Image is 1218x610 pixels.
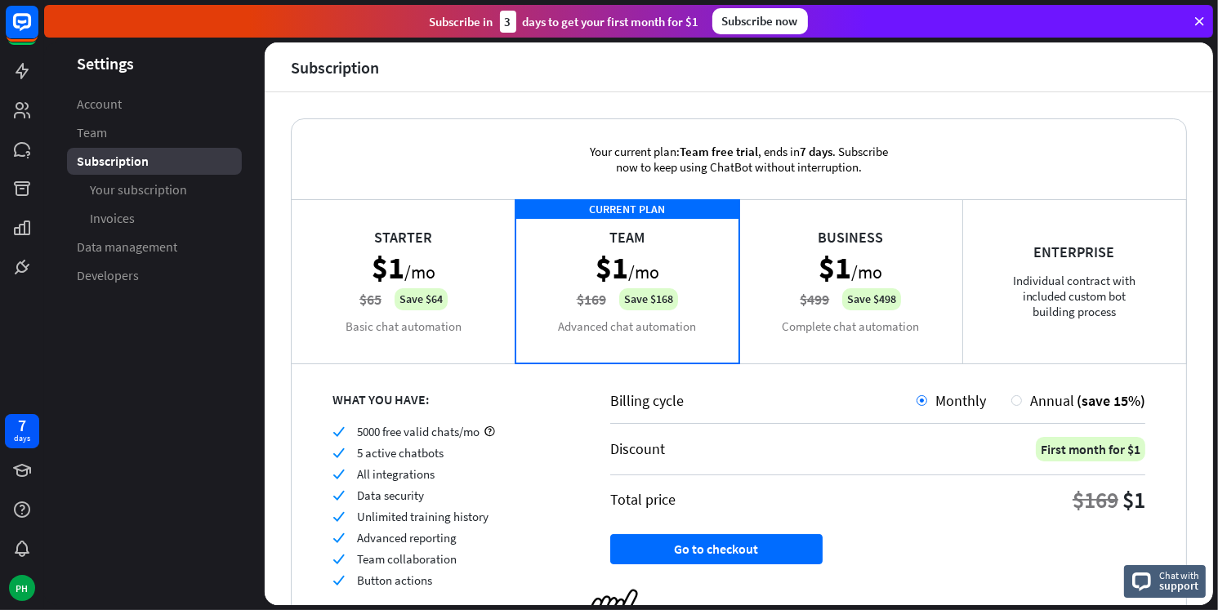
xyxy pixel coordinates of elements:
[357,488,424,503] span: Data security
[680,144,758,159] span: Team free trial
[332,489,345,501] i: check
[610,490,676,509] div: Total price
[90,181,187,198] span: Your subscription
[77,238,177,256] span: Data management
[1077,391,1145,410] span: (save 15%)
[1073,485,1118,514] div: $169
[357,445,444,461] span: 5 active chatbots
[712,8,808,34] div: Subscribe now
[357,509,489,524] span: Unlimited training history
[332,553,345,565] i: check
[610,439,665,458] div: Discount
[67,91,242,118] a: Account
[5,414,39,448] a: 7 days
[332,391,569,407] div: WHAT YOU HAVE:
[77,124,107,141] span: Team
[610,534,823,564] button: Go to checkout
[357,466,435,482] span: All integrations
[67,234,242,260] a: Data management
[77,267,139,284] span: Developers
[90,210,135,227] span: Invoices
[332,468,345,480] i: check
[9,575,35,601] div: PH
[1159,578,1199,593] span: support
[357,572,432,588] span: Button actions
[1159,568,1199,583] span: Chat with
[1036,437,1145,461] div: First month for $1
[1122,485,1145,514] div: $1
[500,11,516,33] div: 3
[1030,391,1074,410] span: Annual
[357,424,480,439] span: 5000 free valid chats/mo
[800,144,832,159] span: 7 days
[357,551,457,567] span: Team collaboration
[610,391,917,410] div: Billing cycle
[14,433,30,444] div: days
[291,58,379,77] div: Subscription
[67,176,242,203] a: Your subscription
[935,391,986,410] span: Monthly
[44,52,265,74] header: Settings
[332,532,345,544] i: check
[430,11,699,33] div: Subscribe in days to get your first month for $1
[332,510,345,523] i: check
[67,205,242,232] a: Invoices
[564,119,915,199] div: Your current plan: , ends in . Subscribe now to keep using ChatBot without interruption.
[13,7,62,56] button: Open LiveChat chat widget
[332,447,345,459] i: check
[67,119,242,146] a: Team
[18,418,26,433] div: 7
[332,425,345,438] i: check
[77,153,149,170] span: Subscription
[357,530,457,545] span: Advanced reporting
[332,574,345,586] i: check
[67,262,242,289] a: Developers
[77,96,122,113] span: Account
